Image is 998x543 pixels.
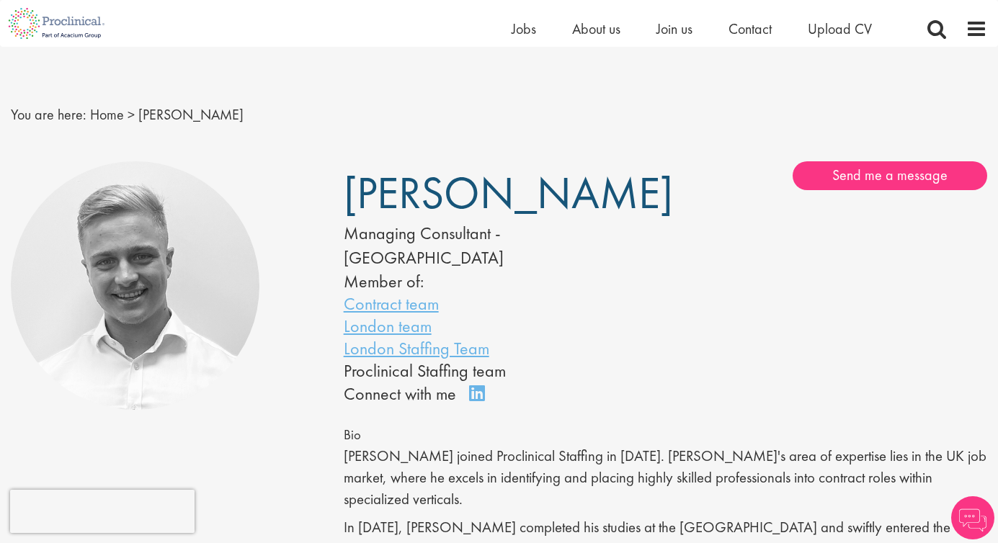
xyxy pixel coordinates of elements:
[344,359,623,382] li: Proclinical Staffing team
[10,490,195,533] iframe: reCAPTCHA
[951,496,994,539] img: Chatbot
[512,19,536,38] a: Jobs
[11,161,259,410] img: Joshua Bye
[344,292,439,315] a: Contract team
[344,315,432,337] a: London team
[729,19,772,38] a: Contact
[808,19,872,38] a: Upload CV
[793,161,987,190] a: Send me a message
[344,446,987,510] p: [PERSON_NAME] joined Proclinical Staffing in [DATE]. [PERSON_NAME]'s area of expertise lies in th...
[138,105,244,124] span: [PERSON_NAME]
[572,19,620,38] a: About us
[344,270,424,292] label: Member of:
[90,105,124,124] a: breadcrumb link
[344,221,623,271] div: Managing Consultant - [GEOGRAPHIC_DATA]
[344,164,673,222] span: [PERSON_NAME]
[11,105,86,124] span: You are here:
[656,19,692,38] a: Join us
[344,426,361,444] span: Bio
[344,337,489,359] a: London Staffing Team
[128,105,135,124] span: >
